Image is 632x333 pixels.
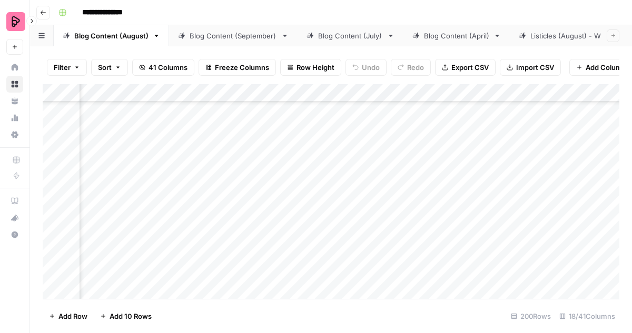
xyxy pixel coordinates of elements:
span: Add 10 Rows [110,311,152,321]
button: Add 10 Rows [94,308,158,325]
button: Undo [345,59,387,76]
span: 41 Columns [149,62,187,73]
a: AirOps Academy [6,193,23,209]
div: Listicles (August) - WIP [530,31,607,41]
button: Export CSV [435,59,496,76]
button: Help + Support [6,226,23,243]
img: Preply Logo [6,12,25,31]
span: Add Row [58,311,87,321]
button: Freeze Columns [199,59,276,76]
a: Blog Content (April) [403,25,510,46]
button: Sort [91,59,128,76]
a: Home [6,59,23,76]
div: What's new? [7,210,23,226]
button: Row Height [280,59,341,76]
div: Blog Content (April) [424,31,489,41]
button: Redo [391,59,431,76]
a: Blog Content (September) [169,25,298,46]
span: Undo [362,62,380,73]
span: Export CSV [451,62,489,73]
button: Add Row [43,308,94,325]
span: Import CSV [516,62,554,73]
div: Blog Content (July) [318,31,383,41]
span: Add Column [586,62,626,73]
span: Freeze Columns [215,62,269,73]
a: Blog Content (July) [298,25,403,46]
span: Row Height [297,62,334,73]
div: Blog Content (September) [190,31,277,41]
a: Settings [6,126,23,143]
button: Filter [47,59,87,76]
button: Import CSV [500,59,561,76]
span: Filter [54,62,71,73]
a: Your Data [6,93,23,109]
button: 41 Columns [132,59,194,76]
button: Workspace: Preply [6,8,23,35]
span: Sort [98,62,112,73]
a: Blog Content (August) [54,25,169,46]
a: Usage [6,109,23,126]
button: What's new? [6,209,23,226]
a: Browse [6,76,23,93]
div: 200 Rows [507,308,555,325]
div: Blog Content (August) [74,31,149,41]
div: 18/41 Columns [555,308,619,325]
a: Listicles (August) - WIP [510,25,628,46]
span: Redo [407,62,424,73]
